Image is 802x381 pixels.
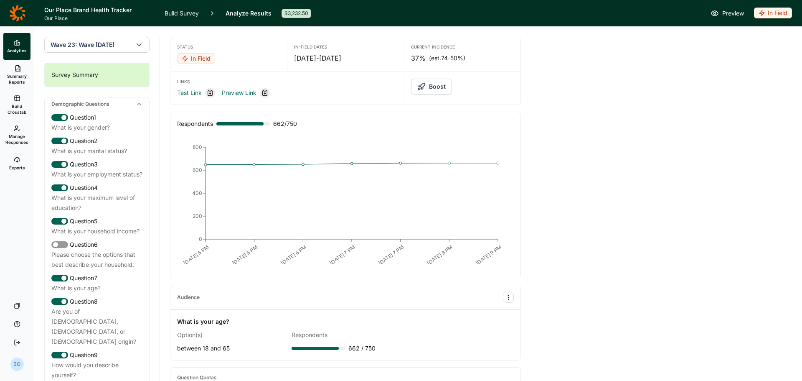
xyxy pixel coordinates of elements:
button: Audience Options [503,292,514,303]
div: Question 8 [51,297,142,307]
span: between 18 and 65 [177,345,230,352]
button: In Field [754,8,792,19]
tspan: 200 [193,213,202,219]
span: Analytics [7,48,27,54]
div: Question 7 [51,273,142,283]
span: Exports [9,165,25,171]
div: Question Quotas [177,374,217,381]
span: Preview [722,8,744,18]
div: Copy link [205,88,215,98]
a: Preview [711,8,744,18]
div: Option(s) [177,330,285,340]
div: Status [177,44,280,50]
span: Summary Reports [7,73,27,85]
div: Are you of [DEMOGRAPHIC_DATA], [DEMOGRAPHIC_DATA], or [DEMOGRAPHIC_DATA] origin? [51,307,142,347]
div: What is your age? [51,283,142,293]
div: Question 1 [51,113,142,123]
div: Survey Summary [45,63,149,87]
div: BO [10,358,24,371]
div: Demographic Questions [45,97,149,111]
div: How would you describe yourself? [51,360,142,380]
div: Respondents [292,330,399,340]
a: Analytics [3,33,30,60]
tspan: 400 [192,190,202,196]
div: Question 5 [51,216,142,226]
div: Question 9 [51,350,142,360]
div: What is your marital status? [51,146,142,156]
div: Question 4 [51,183,142,193]
tspan: 0 [199,236,202,242]
a: Test Link [177,88,202,98]
a: Build Crosstab [3,90,30,120]
button: Boost [411,79,452,95]
div: What is your employment status? [51,169,142,179]
span: Manage Responses [5,133,28,145]
span: (est. 74-50% ) [429,54,465,62]
span: 37% [411,53,426,63]
div: Question 3 [51,159,142,169]
a: Exports [3,150,30,177]
div: What is your age? [177,317,229,327]
tspan: 600 [193,167,202,173]
div: Current Incidence [411,44,514,50]
div: In Field [177,53,215,64]
text: [DATE] 7 PM [328,244,356,266]
div: In Field [754,8,792,18]
h1: Our Place Brand Health Tracker [44,5,155,15]
div: In-Field Dates [294,44,397,50]
a: Manage Responses [3,120,30,150]
a: Summary Reports [3,60,30,90]
text: [DATE] 7 PM [377,244,405,266]
div: [DATE] - [DATE] [294,53,397,63]
button: Wave 23: Wave [DATE] [44,37,150,53]
div: What is your maximum level of education? [51,193,142,213]
span: 662 / 750 [273,119,297,129]
button: In Field [177,53,215,65]
div: Links [177,79,397,84]
div: Respondents [177,119,213,129]
text: [DATE] 5 PM [182,244,210,266]
a: Preview Link [222,88,256,98]
div: Audience [177,294,200,301]
text: [DATE] 8 PM [426,244,454,266]
div: Question 2 [51,136,142,146]
div: What is your household income? [51,226,142,236]
span: Wave 23: Wave [DATE] [51,41,114,49]
div: Please choose the options that best describe your household: [51,250,142,270]
span: 662 / 750 [348,343,376,353]
tspan: 800 [193,144,202,150]
div: Question 6 [51,240,142,250]
text: [DATE] 9 PM [475,244,503,266]
span: Our Place [44,15,155,22]
span: Build Crosstab [7,103,27,115]
div: $3,232.50 [282,9,311,18]
div: Copy link [260,88,270,98]
div: What is your gender? [51,123,142,133]
text: [DATE] 5 PM [231,244,259,266]
text: [DATE] 6 PM [279,244,307,266]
